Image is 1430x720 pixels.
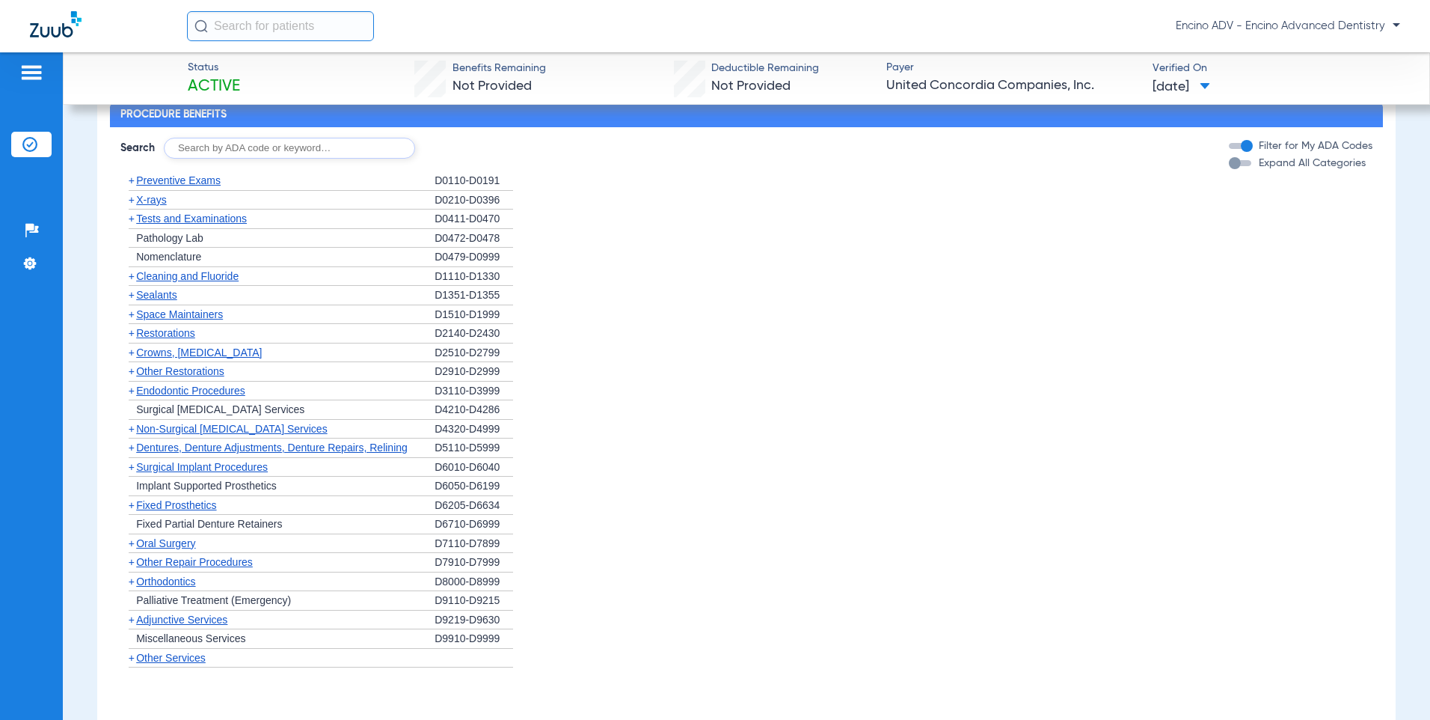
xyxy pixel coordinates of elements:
[136,174,221,186] span: Preventive Exams
[435,171,513,191] div: D0110-D0191
[435,305,513,325] div: D1510-D1999
[1153,78,1210,97] span: [DATE]
[435,496,513,516] div: D6205-D6634
[711,79,791,93] span: Not Provided
[129,347,135,359] span: +
[129,423,135,435] span: +
[136,423,327,435] span: Non-Surgical [MEDICAL_DATA] Services
[136,403,304,415] span: Surgical [MEDICAL_DATA] Services
[435,534,513,554] div: D7110-D7899
[435,324,513,344] div: D2140-D2430
[136,327,195,339] span: Restorations
[129,327,135,339] span: +
[435,439,513,458] div: D5110-D5999
[711,61,819,76] span: Deductible Remaining
[129,270,135,282] span: +
[452,79,532,93] span: Not Provided
[129,576,135,588] span: +
[435,362,513,382] div: D2910-D2999
[136,652,206,664] span: Other Services
[435,344,513,363] div: D2510-D2799
[136,232,203,244] span: Pathology Lab
[136,308,223,320] span: Space Maintainers
[136,556,253,568] span: Other Repair Procedures
[136,632,245,644] span: Miscellaneous Services
[435,458,513,478] div: D6010-D6040
[452,61,546,76] span: Benefits Remaining
[136,480,277,492] span: Implant Supported Prosthetics
[435,267,513,287] div: D1110-D1330
[136,194,166,206] span: X-rays
[129,213,135,225] span: +
[136,289,177,301] span: Sealants
[435,515,513,534] div: D6710-D6999
[435,400,513,420] div: D4210-D4286
[435,477,513,496] div: D6050-D6199
[136,270,239,282] span: Cleaning and Fluoride
[435,611,513,630] div: D9219-D9630
[136,385,245,397] span: Endodontic Procedures
[886,76,1140,95] span: United Concordia Companies, Inc.
[1153,61,1406,76] span: Verified On
[129,385,135,397] span: +
[136,442,408,454] span: Dentures, Denture Adjustments, Denture Repairs, Relining
[129,537,135,549] span: +
[136,518,282,530] span: Fixed Partial Denture Retainers
[435,248,513,267] div: D0479-D0999
[1259,158,1366,168] span: Expand All Categories
[136,251,201,263] span: Nomenclature
[136,347,262,359] span: Crowns, [MEDICAL_DATA]
[120,141,155,156] span: Search
[1176,19,1400,34] span: Encino ADV - Encino Advanced Dentistry
[435,553,513,573] div: D7910-D7999
[110,103,1383,127] h2: Procedure Benefits
[136,576,195,588] span: Orthodontics
[1355,648,1430,720] iframe: Chat Widget
[129,499,135,511] span: +
[129,461,135,473] span: +
[435,229,513,248] div: D0472-D0478
[136,365,224,377] span: Other Restorations
[129,174,135,186] span: +
[129,652,135,664] span: +
[129,442,135,454] span: +
[19,64,43,82] img: hamburger-icon
[194,19,208,33] img: Search Icon
[435,191,513,210] div: D0210-D0396
[136,461,268,473] span: Surgical Implant Procedures
[136,594,291,606] span: Palliative Treatment (Emergency)
[129,365,135,377] span: +
[435,591,513,611] div: D9110-D9215
[129,614,135,626] span: +
[136,537,195,549] span: Oral Surgery
[435,573,513,592] div: D8000-D8999
[136,614,227,626] span: Adjunctive Services
[435,382,513,401] div: D3110-D3999
[136,499,216,511] span: Fixed Prosthetics
[435,629,513,649] div: D9910-D9999
[187,11,374,41] input: Search for patients
[435,210,513,229] div: D0411-D0470
[886,60,1140,76] span: Payer
[164,138,415,159] input: Search by ADA code or keyword…
[30,11,82,37] img: Zuub Logo
[188,76,240,97] span: Active
[1256,138,1372,154] label: Filter for My ADA Codes
[435,420,513,439] div: D4320-D4999
[435,286,513,305] div: D1351-D1355
[129,289,135,301] span: +
[129,194,135,206] span: +
[129,556,135,568] span: +
[136,213,247,225] span: Tests and Examinations
[129,308,135,320] span: +
[188,60,240,76] span: Status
